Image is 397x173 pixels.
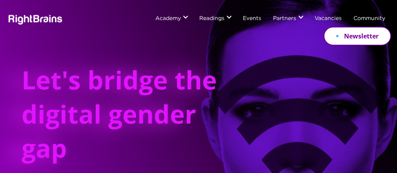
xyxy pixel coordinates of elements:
a: Readings [199,16,224,22]
a: Events [243,16,261,22]
a: Academy [155,16,181,22]
a: Community [353,16,385,22]
a: Vacancies [315,16,342,22]
a: Newsletter [324,27,391,46]
a: Partners [273,16,296,22]
img: Rightbrains [6,13,63,25]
